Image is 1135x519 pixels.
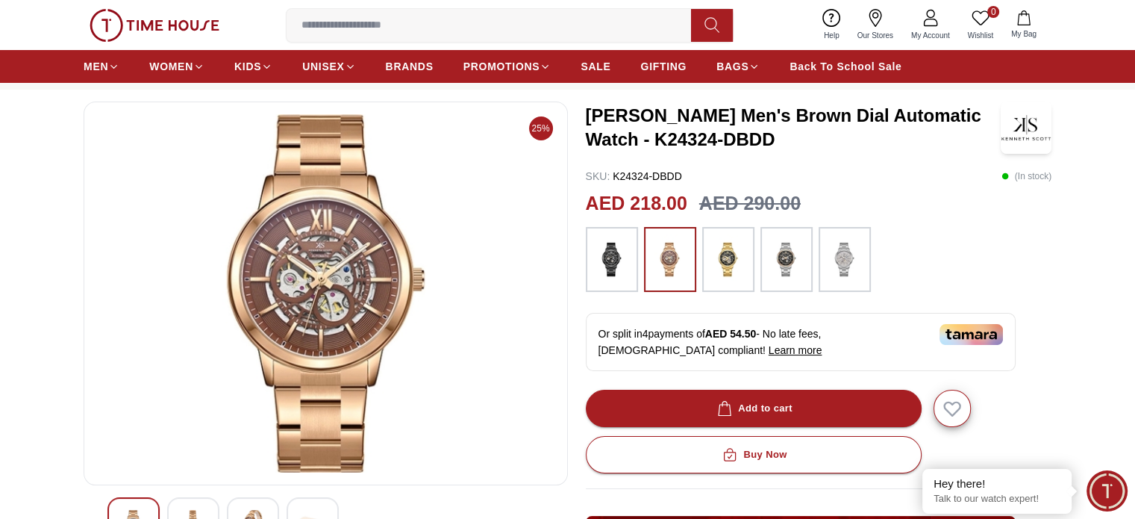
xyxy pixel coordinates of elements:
[790,53,901,80] a: Back To School Sale
[987,6,999,18] span: 0
[934,476,1060,491] div: Hey there!
[463,53,551,80] a: PROMOTIONS
[826,234,863,285] img: ...
[149,53,204,80] a: WOMEN
[640,53,687,80] a: GIFTING
[586,104,1001,152] h3: [PERSON_NAME] Men's Brown Dial Automatic Watch - K24324-DBDD
[1001,169,1051,184] p: ( In stock )
[651,234,689,285] img: ...
[640,59,687,74] span: GIFTING
[818,30,845,41] span: Help
[84,59,108,74] span: MEN
[719,447,787,464] div: Buy Now
[463,59,540,74] span: PROMOTIONS
[386,53,434,80] a: BRANDS
[959,6,1002,44] a: 0Wishlist
[851,30,899,41] span: Our Stores
[96,114,555,473] img: Kenneth Scott Men's Black Dial Automatic Watch - K24324-BBBB
[586,390,922,427] button: Add to cart
[593,234,631,285] img: ...
[586,436,922,473] button: Buy Now
[710,234,747,285] img: ...
[586,190,687,218] h2: AED 218.00
[790,59,901,74] span: Back To School Sale
[234,53,272,80] a: KIDS
[302,59,344,74] span: UNISEX
[234,59,261,74] span: KIDS
[716,53,760,80] a: BAGS
[769,344,822,356] span: Learn more
[581,59,610,74] span: SALE
[939,324,1003,345] img: Tamara
[386,59,434,74] span: BRANDS
[149,59,193,74] span: WOMEN
[699,190,801,218] h3: AED 290.00
[705,328,756,340] span: AED 54.50
[1005,28,1042,40] span: My Bag
[581,53,610,80] a: SALE
[84,53,119,80] a: MEN
[529,116,553,140] span: 25%
[768,234,805,285] img: ...
[1001,102,1051,154] img: Kenneth Scott Men's Brown Dial Automatic Watch - K24324-DBDD
[586,169,682,184] p: K24324-DBDD
[1002,7,1045,43] button: My Bag
[716,59,748,74] span: BAGS
[905,30,956,41] span: My Account
[934,493,1060,506] p: Talk to our watch expert!
[815,6,848,44] a: Help
[714,400,792,417] div: Add to cart
[962,30,999,41] span: Wishlist
[586,313,1016,371] div: Or split in 4 payments of - No late fees, [DEMOGRAPHIC_DATA] compliant!
[848,6,902,44] a: Our Stores
[90,9,219,42] img: ...
[302,53,355,80] a: UNISEX
[586,170,610,182] span: SKU :
[1086,470,1128,512] div: Chat Widget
